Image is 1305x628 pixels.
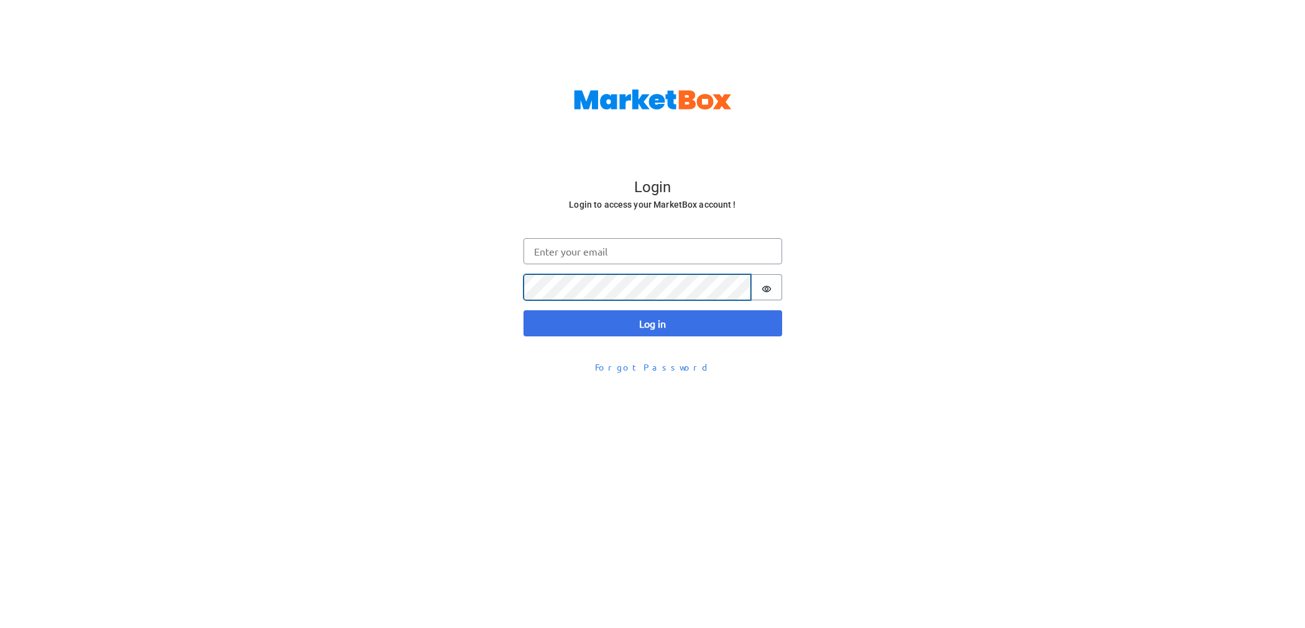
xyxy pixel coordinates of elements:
button: Show password [751,274,782,300]
h6: Login to access your MarketBox account ! [525,197,781,213]
input: Enter your email [523,238,782,264]
button: Log in [523,310,782,336]
img: MarketBox logo [574,90,732,109]
h4: Login [525,178,781,197]
button: Forgot Password [587,356,719,378]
